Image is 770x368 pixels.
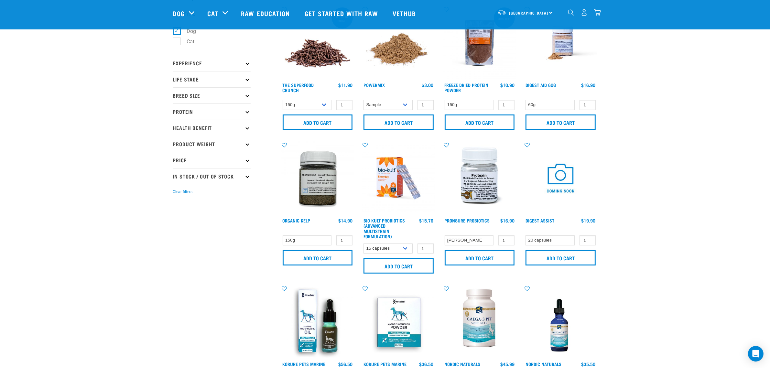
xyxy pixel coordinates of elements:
input: Add to cart [363,114,434,130]
a: Organic Kelp [283,219,310,222]
input: Add to cart [445,114,515,130]
input: Add to cart [363,258,434,274]
div: $3.00 [422,82,434,88]
img: user.png [581,9,588,16]
img: Bottle Of 60ml Omega3 For Pets [524,285,597,359]
a: Bio Kult Probiotics (Advanced Multistrain Formulation) [363,219,405,237]
img: Bottle Of Omega3 Pet With 90 Capsules For Pets [443,285,516,359]
a: Raw Education [234,0,298,26]
span: [GEOGRAPHIC_DATA] [509,12,548,14]
input: Add to cart [526,250,596,265]
a: Vethub [386,0,424,26]
input: Add to cart [283,250,353,265]
input: 1 [336,100,352,110]
a: Cat [207,8,218,18]
p: Health Benefit [173,120,251,136]
a: Powermix [363,84,385,86]
img: home-icon@2x.png [594,9,601,16]
p: Breed Size [173,87,251,103]
input: 1 [580,100,596,110]
a: Digest Aid 60g [526,84,556,86]
div: $10.90 [500,82,515,88]
input: 1 [418,100,434,110]
div: $14.90 [338,218,352,223]
input: Add to cart [526,114,596,130]
p: Life Stage [173,71,251,87]
img: Pile Of PowerMix For Pets [362,6,435,80]
div: $16.90 [581,82,596,88]
input: Add to cart [445,250,515,265]
div: $45.99 [500,362,515,367]
input: Add to cart [283,114,353,130]
input: 1 [418,244,434,254]
img: van-moving.png [497,9,506,15]
img: 2023 AUG RE Product1724 [362,142,435,215]
div: $56.50 [338,362,352,367]
p: In Stock / Out Of Stock [173,168,251,184]
label: Cat [177,38,197,46]
input: 1 [498,235,515,245]
a: The Superfood Crunch [283,84,314,91]
div: $36.50 [419,362,434,367]
a: Digest Assist [526,219,554,222]
div: $19.90 [581,218,596,223]
img: POWDER01 65ae0065 919d 4332 9357 5d1113de9ef1 1024x1024 [362,285,435,359]
p: Experience [173,55,251,71]
img: FD Protein Powder [443,6,516,80]
a: Freeze Dried Protein Powder [445,84,489,91]
input: 1 [580,235,596,245]
img: COMING SOON [524,142,597,215]
button: Clear filters [173,189,193,195]
p: Price [173,152,251,168]
div: $15.76 [419,218,434,223]
input: 1 [498,100,515,110]
img: Plastic Bottle Of Protexin For Dogs And Cats [443,142,516,215]
a: Dog [173,8,185,18]
img: 1311 Superfood Crunch 01 [281,6,354,80]
label: Dog [177,27,199,35]
div: $16.90 [500,218,515,223]
img: home-icon-1@2x.png [568,9,574,16]
img: OI Lfront 1024x1024 [281,285,354,359]
img: 10870 [281,142,354,215]
input: 1 [336,235,352,245]
div: $11.90 [338,82,352,88]
div: $35.50 [581,362,596,367]
p: Product Weight [173,136,251,152]
a: Get started with Raw [298,0,386,26]
div: Open Intercom Messenger [748,346,764,362]
img: Raw Essentials Digest Aid Pet Supplement [524,6,597,80]
a: ProN8ure Probiotics [445,219,490,222]
p: Protein [173,103,251,120]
